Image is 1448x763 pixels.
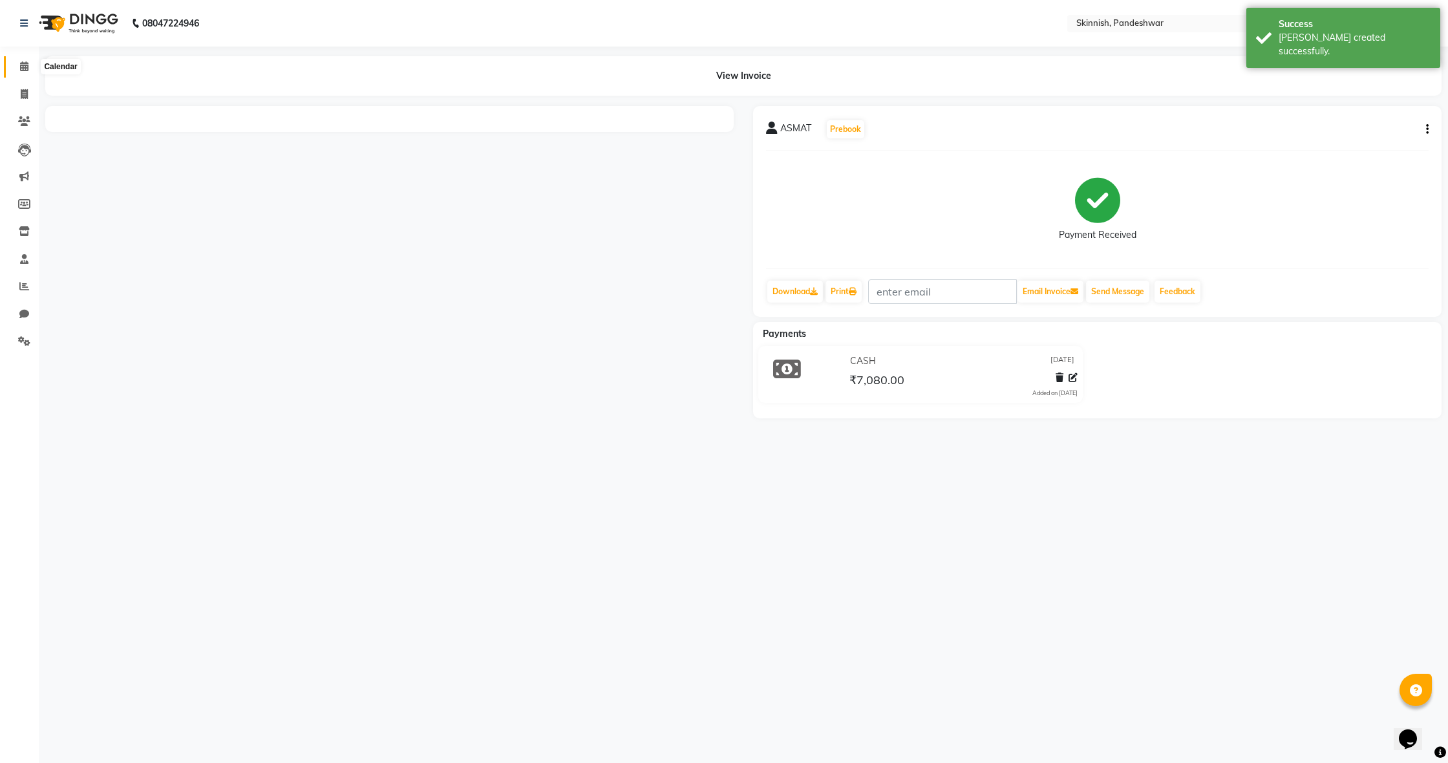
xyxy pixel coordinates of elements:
a: Print [825,281,862,303]
div: View Invoice [45,56,1442,96]
img: logo [33,5,122,41]
b: 08047224946 [142,5,199,41]
a: Download [767,281,823,303]
span: ₹7,080.00 [849,372,904,391]
button: Prebook [827,120,864,138]
div: Payment Received [1059,228,1136,242]
input: enter email [868,279,1017,304]
div: Added on [DATE] [1032,389,1078,398]
a: Feedback [1155,281,1200,303]
span: [DATE] [1050,354,1074,368]
button: Email Invoice [1017,281,1083,303]
div: Success [1279,17,1431,31]
span: Payments [763,328,806,339]
div: Calendar [41,59,80,74]
span: ASMAT [780,122,811,140]
div: Bill created successfully. [1279,31,1431,58]
button: Send Message [1086,281,1149,303]
iframe: chat widget [1394,711,1435,750]
span: CASH [850,354,876,368]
